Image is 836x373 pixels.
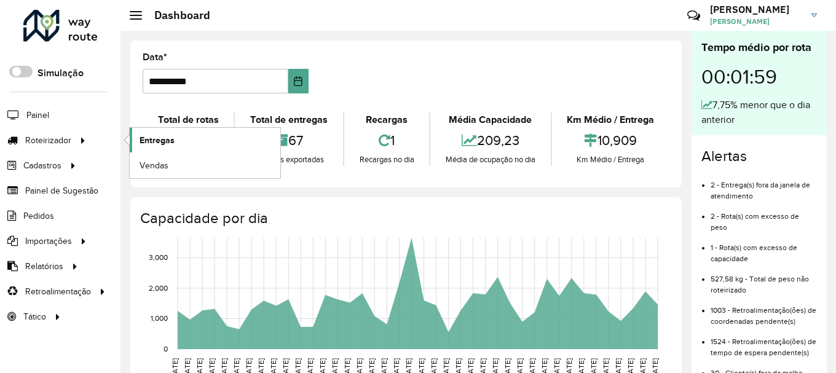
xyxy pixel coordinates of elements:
[711,170,817,202] li: 2 - Entrega(s) fora da janela de atendimento
[238,112,339,127] div: Total de entregas
[288,69,309,93] button: Choose Date
[142,9,210,22] h2: Dashboard
[238,154,339,166] div: Entregas exportadas
[238,127,339,154] div: 67
[140,159,168,172] span: Vendas
[701,56,817,98] div: 00:01:59
[164,345,168,353] text: 0
[433,154,547,166] div: Média de ocupação no dia
[710,4,802,15] h3: [PERSON_NAME]
[433,112,547,127] div: Média Capacidade
[701,39,817,56] div: Tempo médio por rota
[151,315,168,323] text: 1,000
[555,154,666,166] div: Km Médio / Entrega
[25,260,63,273] span: Relatórios
[711,233,817,264] li: 1 - Rota(s) com excesso de capacidade
[140,210,669,227] h4: Capacidade por dia
[347,112,426,127] div: Recargas
[23,210,54,222] span: Pedidos
[25,184,98,197] span: Painel de Sugestão
[711,202,817,233] li: 2 - Rota(s) com excesso de peso
[23,159,61,172] span: Cadastros
[23,310,46,323] span: Tático
[146,112,231,127] div: Total de rotas
[37,66,84,80] label: Simulação
[711,264,817,296] li: 527,58 kg - Total de peso não roteirizado
[143,50,167,65] label: Data
[149,254,168,262] text: 3,000
[25,285,91,298] span: Retroalimentação
[149,284,168,292] text: 2,000
[711,327,817,358] li: 1524 - Retroalimentação(ões) de tempo de espera pendente(s)
[130,153,280,178] a: Vendas
[555,112,666,127] div: Km Médio / Entrega
[25,235,72,248] span: Importações
[433,127,547,154] div: 209,23
[555,127,666,154] div: 10,909
[680,2,707,29] a: Contato Rápido
[710,16,802,27] span: [PERSON_NAME]
[701,147,817,165] h4: Alertas
[140,134,175,147] span: Entregas
[130,128,280,152] a: Entregas
[711,296,817,327] li: 1003 - Retroalimentação(ões) de coordenadas pendente(s)
[26,109,49,122] span: Painel
[347,127,426,154] div: 1
[25,134,71,147] span: Roteirizador
[347,154,426,166] div: Recargas no dia
[701,98,817,127] div: 7,75% menor que o dia anterior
